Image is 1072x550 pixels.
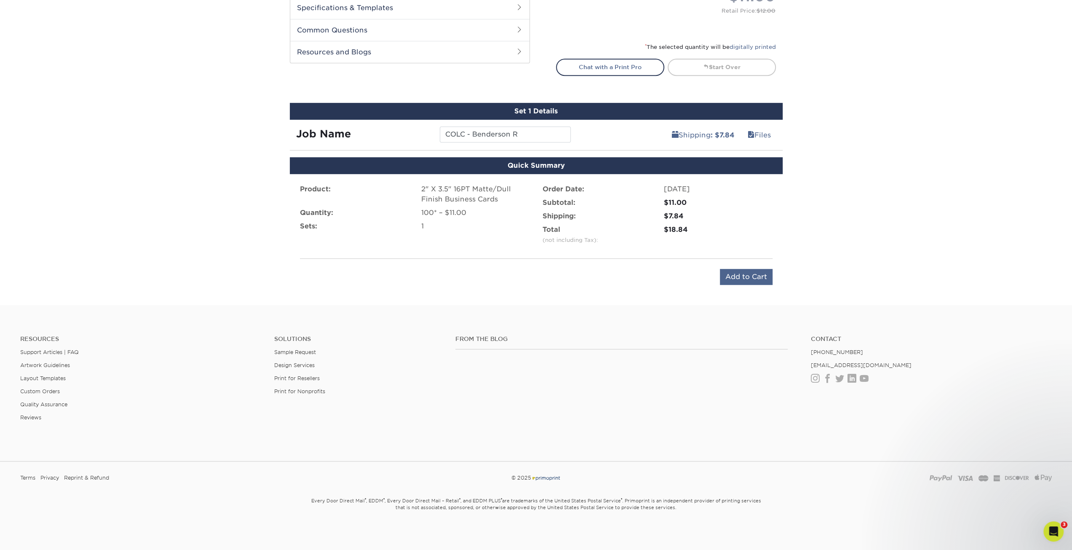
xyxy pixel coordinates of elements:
[742,126,776,143] a: Files
[64,472,109,484] a: Reprint & Refund
[810,349,863,355] a: [PHONE_NUMBER]
[666,126,740,143] a: Shipping: $7.84
[290,19,529,41] h2: Common Questions
[1061,521,1067,528] span: 3
[290,157,783,174] div: Quick Summary
[672,131,679,139] span: shipping
[421,184,530,204] div: 2" X 3.5" 16PT Matte/Dull Finish Business Cards
[20,414,41,421] a: Reviews
[383,497,385,502] sup: ®
[274,335,443,343] h4: Solutions
[440,126,571,142] input: Enter a job name
[300,208,333,218] label: Quantity:
[664,211,773,221] div: $7.84
[20,349,79,355] a: Support Articles | FAQ
[1043,521,1064,542] iframe: Intercom live chat
[20,401,67,408] a: Quality Assurance
[543,237,598,243] small: (not including Tax):
[40,472,59,484] a: Privacy
[748,131,754,139] span: files
[20,335,262,343] h4: Resources
[543,225,598,245] label: Total
[543,211,576,221] label: Shipping:
[455,335,788,343] h4: From the Blog
[300,221,317,231] label: Sets:
[459,497,460,502] sup: ®
[730,44,776,50] a: digitally printed
[421,221,530,231] div: 1
[362,472,710,484] div: © 2025
[664,225,773,235] div: $18.84
[20,375,66,381] a: Layout Templates
[290,494,783,531] small: Every Door Direct Mail , EDDM , Every Door Direct Mail – Retail , and EDDM PLUS are trademarks of...
[664,198,773,208] div: $11.00
[290,103,783,120] div: Set 1 Details
[810,362,911,368] a: [EMAIL_ADDRESS][DOMAIN_NAME]
[543,184,584,194] label: Order Date:
[711,131,735,139] b: : $7.84
[274,362,315,368] a: Design Services
[501,497,502,502] sup: ®
[668,59,776,75] a: Start Over
[621,497,622,502] sup: ®
[556,59,664,75] a: Chat with a Print Pro
[290,41,529,63] h2: Resources and Blogs
[20,388,60,394] a: Custom Orders
[645,44,776,50] small: The selected quantity will be
[20,472,35,484] a: Terms
[810,335,1052,343] a: Contact
[20,362,70,368] a: Artwork Guidelines
[296,128,351,140] strong: Job Name
[664,184,773,194] div: [DATE]
[274,388,325,394] a: Print for Nonprofits
[274,349,316,355] a: Sample Request
[300,184,331,194] label: Product:
[720,269,773,285] input: Add to Cart
[365,497,366,502] sup: ®
[531,475,561,481] img: Primoprint
[274,375,320,381] a: Print for Resellers
[543,198,575,208] label: Subtotal:
[421,208,530,218] div: 100* – $11.00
